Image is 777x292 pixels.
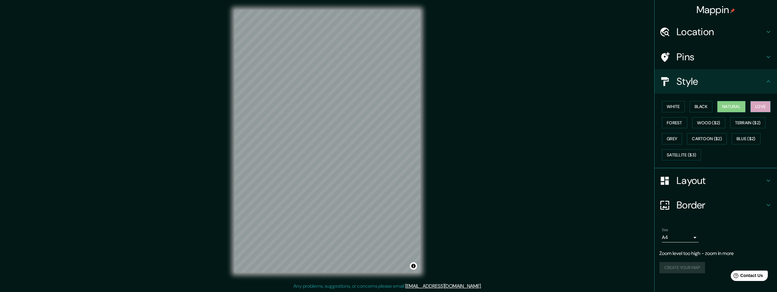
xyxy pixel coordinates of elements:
[677,174,765,187] h4: Layout
[405,283,481,289] a: [EMAIL_ADDRESS][DOMAIN_NAME]
[662,133,682,144] button: Grey
[654,193,777,217] div: Border
[293,283,482,290] p: Any problems, suggestions, or concerns please email .
[677,75,765,88] h4: Style
[722,268,770,285] iframe: Help widget launcher
[482,283,483,290] div: .
[692,117,725,129] button: Wood ($2)
[732,133,760,144] button: Blue ($2)
[654,69,777,94] div: Style
[662,101,685,112] button: White
[662,233,699,242] div: A4
[662,117,687,129] button: Forest
[662,227,668,233] label: Size
[410,262,417,270] button: Toggle attribution
[690,101,713,112] button: Black
[654,168,777,193] div: Layout
[677,199,765,211] h4: Border
[662,149,701,161] button: Satellite ($3)
[659,250,772,257] p: Zoom level too high - zoom in more
[717,101,745,112] button: Natural
[696,4,735,16] h4: Mappin
[234,10,420,273] canvas: Map
[654,45,777,69] div: Pins
[687,133,727,144] button: Cartoon ($2)
[654,20,777,44] div: Location
[750,101,771,112] button: Love
[730,8,735,13] img: pin-icon.png
[730,117,766,129] button: Terrain ($2)
[677,51,765,63] h4: Pins
[483,283,484,290] div: .
[677,26,765,38] h4: Location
